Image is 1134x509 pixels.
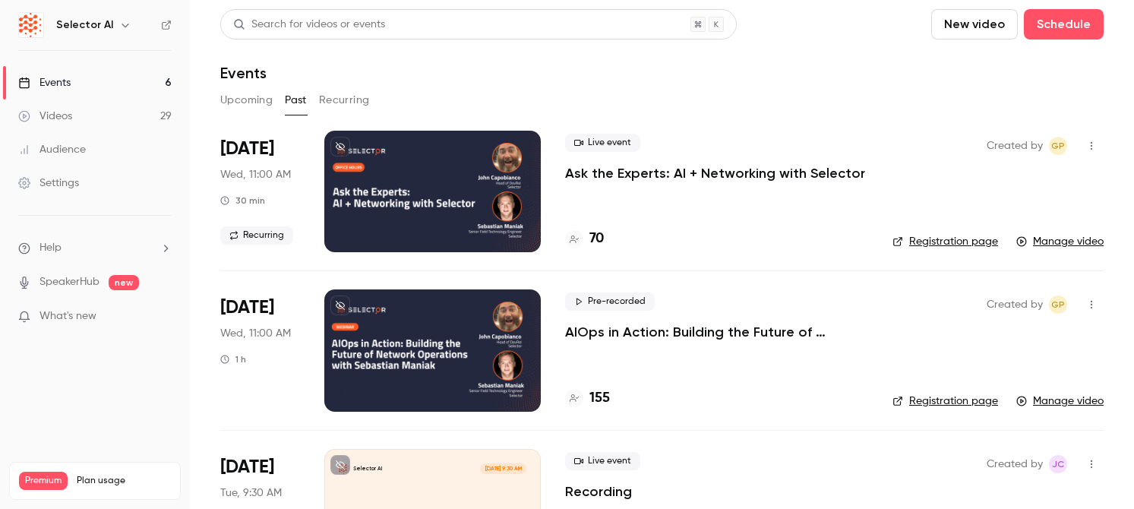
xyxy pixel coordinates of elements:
[220,167,291,182] span: Wed, 11:00 AM
[1052,455,1064,473] span: JC
[18,75,71,90] div: Events
[931,9,1018,40] button: New video
[1016,394,1104,409] a: Manage video
[565,482,632,501] a: Recording
[220,137,274,161] span: [DATE]
[353,465,382,473] p: Selector AI
[565,292,655,311] span: Pre-recorded
[565,229,604,249] a: 70
[220,194,265,207] div: 30 min
[220,131,300,252] div: Aug 20 Wed, 12:00 PM (America/New York)
[589,388,610,409] h4: 155
[18,142,86,157] div: Audience
[220,296,274,320] span: [DATE]
[565,323,868,341] a: AIOps in Action: Building the Future of Network Operations with [PERSON_NAME]
[18,240,172,256] li: help-dropdown-opener
[220,88,273,112] button: Upcoming
[153,310,172,324] iframe: Noticeable Trigger
[19,472,68,490] span: Premium
[220,485,282,501] span: Tue, 9:30 AM
[1049,296,1067,314] span: Gianna Papagni
[565,164,865,182] a: Ask the Experts: AI + Networking with Selector
[1051,296,1065,314] span: GP
[565,452,640,470] span: Live event
[77,475,171,487] span: Plan usage
[39,274,100,290] a: SpeakerHub
[565,388,610,409] a: 155
[892,394,998,409] a: Registration page
[1049,455,1067,473] span: John Capobianco
[1016,234,1104,249] a: Manage video
[1049,137,1067,155] span: Gianna Papagni
[220,326,291,341] span: Wed, 11:00 AM
[1051,137,1065,155] span: GP
[109,275,139,290] span: new
[220,289,300,411] div: Jul 30 Wed, 12:00 PM (America/New York)
[565,134,640,152] span: Live event
[285,88,307,112] button: Past
[589,229,604,249] h4: 70
[220,226,293,245] span: Recurring
[220,353,246,365] div: 1 h
[987,455,1043,473] span: Created by
[18,175,79,191] div: Settings
[39,308,96,324] span: What's new
[987,296,1043,314] span: Created by
[892,234,998,249] a: Registration page
[987,137,1043,155] span: Created by
[319,88,370,112] button: Recurring
[480,463,526,474] span: [DATE] 9:30 AM
[1024,9,1104,40] button: Schedule
[39,240,62,256] span: Help
[19,13,43,37] img: Selector AI
[220,455,274,479] span: [DATE]
[18,109,72,124] div: Videos
[56,17,113,33] h6: Selector AI
[220,64,267,82] h1: Events
[233,17,385,33] div: Search for videos or events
